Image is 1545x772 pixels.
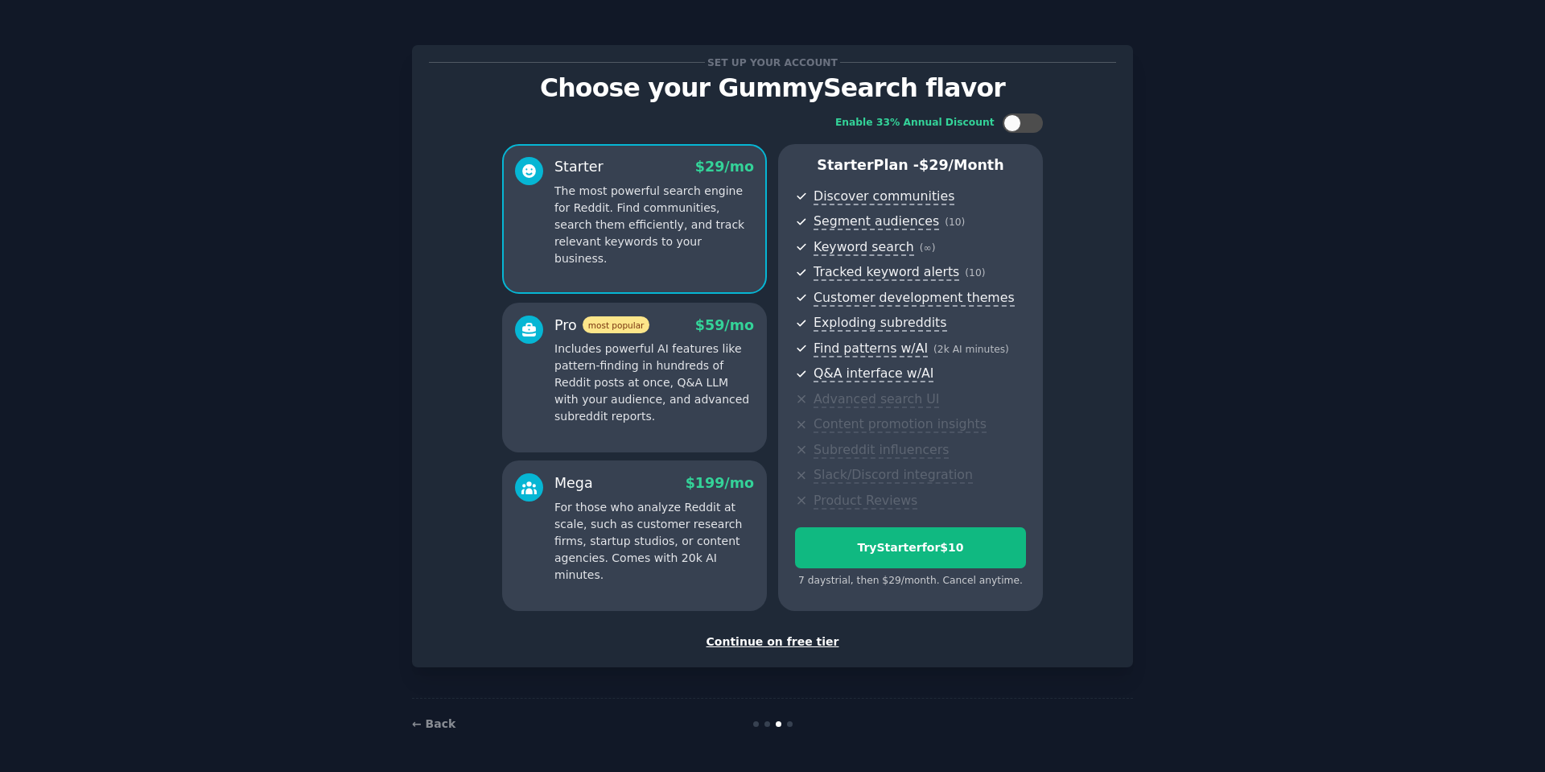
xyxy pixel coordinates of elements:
p: For those who analyze Reddit at scale, such as customer research firms, startup studios, or conte... [554,499,754,584]
p: Choose your GummySearch flavor [429,74,1116,102]
button: TryStarterfor$10 [795,527,1026,568]
span: ( 2k AI minutes ) [933,344,1009,355]
p: Starter Plan - [795,155,1026,175]
span: Product Reviews [814,493,917,510]
span: Subreddit influencers [814,442,949,459]
div: Mega [554,473,593,493]
span: most popular [583,316,650,333]
span: ( 10 ) [945,217,965,228]
span: Slack/Discord integration [814,467,973,484]
div: 7 days trial, then $ 29 /month . Cancel anytime. [795,574,1026,588]
span: $ 59 /mo [695,317,754,333]
span: $ 29 /mo [695,159,754,175]
a: ← Back [412,717,455,730]
div: Starter [554,157,604,177]
div: Enable 33% Annual Discount [835,116,995,130]
div: Pro [554,316,649,336]
span: Segment audiences [814,213,939,230]
div: Try Starter for $10 [796,539,1025,556]
span: Find patterns w/AI [814,341,928,357]
span: Q&A interface w/AI [814,365,933,382]
span: Keyword search [814,239,914,256]
span: Customer development themes [814,290,1015,307]
span: Exploding subreddits [814,315,946,332]
span: ( ∞ ) [920,242,936,254]
span: $ 199 /mo [686,475,754,491]
span: $ 29 /month [919,157,1004,173]
div: Continue on free tier [429,634,1116,650]
span: Set up your account [705,54,841,71]
span: Content promotion insights [814,416,987,433]
span: Tracked keyword alerts [814,264,959,281]
span: Discover communities [814,188,954,205]
span: ( 10 ) [965,267,985,279]
p: Includes powerful AI features like pattern-finding in hundreds of Reddit posts at once, Q&A LLM w... [554,341,754,425]
span: Advanced search UI [814,391,939,408]
p: The most powerful search engine for Reddit. Find communities, search them efficiently, and track ... [554,183,754,267]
